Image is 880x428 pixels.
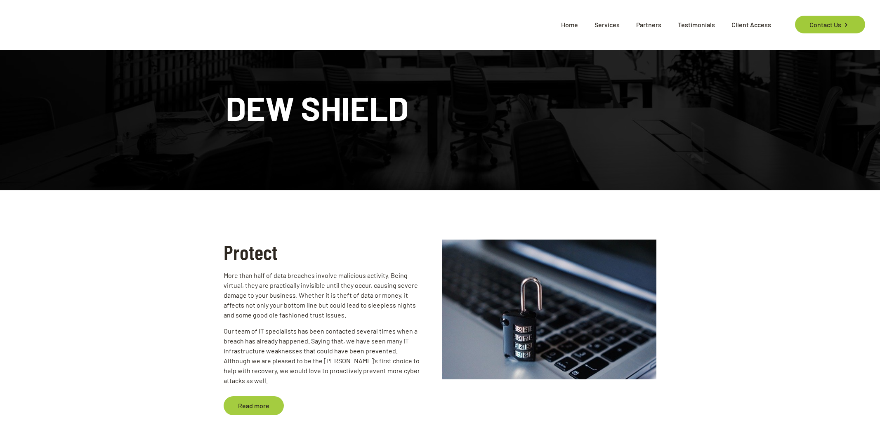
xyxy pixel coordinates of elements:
[628,12,670,37] span: Partners
[442,240,656,379] img: computer-1591018_640
[670,12,723,37] span: Testimonials
[586,12,628,37] span: Services
[553,12,586,37] span: Home
[723,12,779,37] span: Client Access
[224,240,425,264] h2: Protect
[224,396,284,415] a: Read more
[226,91,654,124] h1: DEW SHIELD
[224,326,425,386] p: Our team of IT specialists has been contacted several times when a breach has already happened. S...
[224,270,425,320] p: More than half of data breaches involve malicious activity. Being virtual, they are practically i...
[795,16,865,33] a: Contact Us
[230,396,278,415] span: Read more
